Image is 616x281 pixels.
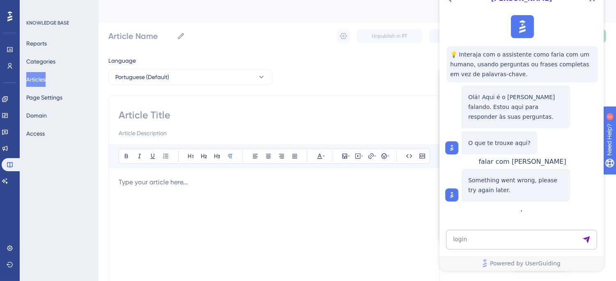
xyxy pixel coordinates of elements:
button: Portuguese (Default) [108,69,273,85]
input: Article Description [119,128,430,138]
span: Portuguese (Default) [115,72,169,82]
button: Unpublish in PT [357,29,422,43]
span: Language [108,56,136,66]
div: 2 [57,4,59,11]
span: Need Help? [19,2,51,12]
span: Unpublish in PT [372,33,407,39]
input: Article Title [119,109,430,122]
button: Cancel [429,29,478,43]
input: Article Name [108,30,174,42]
